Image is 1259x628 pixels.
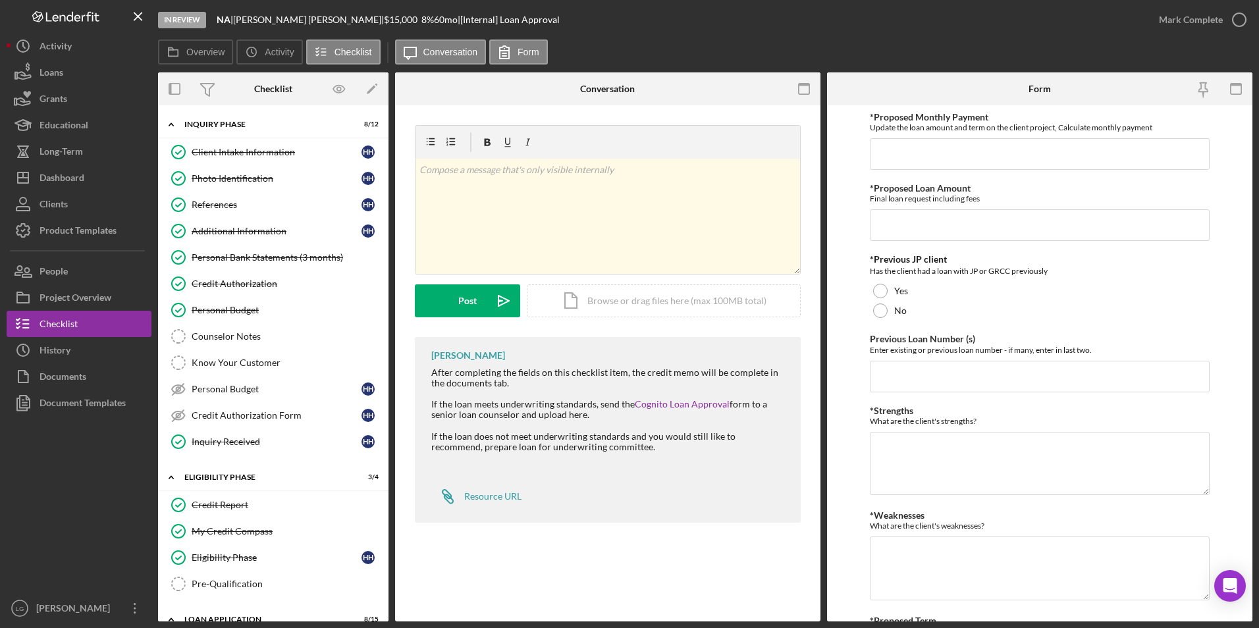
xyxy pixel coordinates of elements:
label: No [894,305,907,316]
button: Project Overview [7,284,151,311]
button: Product Templates [7,217,151,244]
a: Long-Term [7,138,151,165]
div: H H [362,551,375,564]
a: Counselor Notes [165,323,382,350]
button: Documents [7,363,151,390]
button: Dashboard [7,165,151,191]
div: Activity [40,33,72,63]
div: After completing the fields on this checklist item, the credit memo will be complete in the docum... [431,367,788,388]
div: *Previous JP client [870,254,1210,265]
label: Overview [186,47,225,57]
label: Form [518,47,539,57]
div: Mark Complete [1159,7,1223,33]
label: Activity [265,47,294,57]
button: Checklist [7,311,151,337]
div: Personal Budget [192,384,362,394]
div: What are the client's strengths? [870,416,1210,426]
button: Loans [7,59,151,86]
label: *Weaknesses [870,510,924,521]
div: H H [362,198,375,211]
div: In Review [158,12,206,28]
div: H H [362,409,375,422]
div: If the loan meets underwriting standards, send the form to a senior loan counselor and upload here. [431,399,788,420]
div: 8 % [421,14,434,25]
div: Credit Authorization [192,278,381,289]
a: Credit Authorization [165,271,382,297]
button: Educational [7,112,151,138]
div: Post [458,284,477,317]
button: Clients [7,191,151,217]
div: H H [362,382,375,396]
div: Project Overview [40,284,111,314]
div: What are the client's weaknesses? [870,521,1210,531]
label: *Proposed Loan Amount [870,182,971,194]
div: If the loan does not meet underwriting standards and you would still like to recommend, prepare l... [431,431,788,452]
div: Has the client had a loan with JP or GRCC previously [870,265,1210,278]
button: LG[PERSON_NAME] [7,595,151,621]
div: Resource URL [464,491,522,502]
span: $15,000 [384,14,417,25]
div: Grants [40,86,67,115]
div: Loan Application [184,615,346,623]
a: Credit Authorization FormHH [165,402,382,429]
div: Form [1029,84,1051,94]
div: Eligibility Phase [184,473,346,481]
div: [PERSON_NAME] [PERSON_NAME] | [233,14,384,25]
div: Credit Report [192,500,381,510]
button: Post [415,284,520,317]
button: Activity [7,33,151,59]
a: Resource URL [431,483,522,510]
a: Personal Budget [165,297,382,323]
label: Checklist [335,47,372,57]
div: Update the loan amount and term on the client project, Calculate monthly payment [870,122,1210,132]
a: Personal BudgetHH [165,376,382,402]
b: NA [217,14,230,25]
div: Eligibility Phase [192,552,362,563]
div: H H [362,435,375,448]
div: Checklist [254,84,292,94]
div: Long-Term [40,138,83,168]
div: Final loan request including fees [870,194,1210,203]
div: Photo Identification [192,173,362,184]
div: Pre-Qualification [192,579,381,589]
button: Overview [158,39,233,65]
div: H H [362,224,375,238]
div: References [192,199,362,210]
label: *Strengths [870,405,913,416]
a: Additional InformationHH [165,218,382,244]
div: Open Intercom Messenger [1214,570,1246,602]
label: *Proposed Monthly Payment [870,111,988,122]
button: Conversation [395,39,487,65]
div: Enter existing or previous loan number - if many, enter in last two. [870,345,1210,355]
a: ReferencesHH [165,192,382,218]
div: H H [362,172,375,185]
div: History [40,337,70,367]
label: Conversation [423,47,478,57]
div: Credit Authorization Form [192,410,362,421]
a: History [7,337,151,363]
div: 8 / 15 [355,615,379,623]
button: Activity [236,39,302,65]
div: Inquiry Received [192,436,362,447]
div: Personal Bank Statements (3 months) [192,252,381,263]
a: Grants [7,86,151,112]
button: Form [489,39,548,65]
label: *Proposed Term [870,615,936,626]
div: 60 mo [434,14,458,25]
div: H H [362,145,375,159]
div: | [Internal] Loan Approval [458,14,560,25]
button: Document Templates [7,390,151,416]
button: People [7,258,151,284]
text: LG [16,605,24,612]
div: | [217,14,233,25]
a: Credit Report [165,492,382,518]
